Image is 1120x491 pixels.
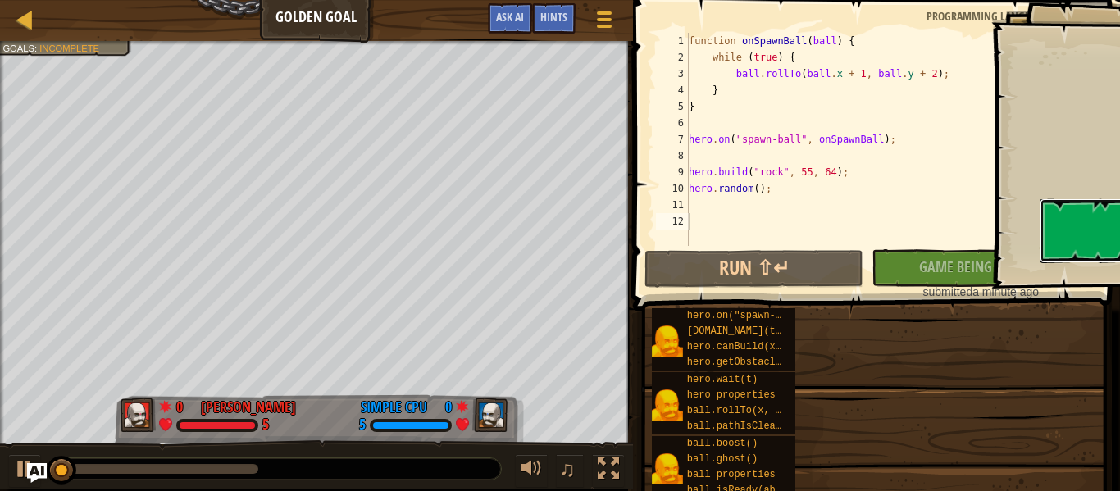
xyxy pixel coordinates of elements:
[472,398,508,432] img: thang_avatar_frame.png
[656,131,689,148] div: 7
[927,8,1049,24] span: Programming language
[687,405,787,416] span: ball.rollTo(x, y)
[8,454,41,488] button: Ctrl + P: Play
[201,397,296,418] div: [PERSON_NAME]
[687,421,817,432] span: ball.pathIsClear(x, y)
[652,453,683,484] img: portrait.png
[559,457,576,481] span: ♫
[656,148,689,164] div: 8
[262,418,269,433] div: 5
[687,374,758,385] span: hero.wait(t)
[644,250,863,288] button: Run ⇧↵
[496,9,524,25] span: Ask AI
[361,397,427,418] div: Simple CPU
[656,197,689,213] div: 11
[34,43,39,53] span: :
[687,341,799,352] span: hero.canBuild(x, y)
[656,66,689,82] div: 3
[687,438,758,449] span: ball.boost()
[656,180,689,197] div: 10
[656,33,689,49] div: 1
[687,469,776,480] span: ball properties
[687,453,758,465] span: ball.ghost()
[656,49,689,66] div: 2
[515,454,548,488] button: Adjust volume
[592,454,625,488] button: Toggle fullscreen
[656,164,689,180] div: 9
[687,325,835,337] span: [DOMAIN_NAME](type, x, y)
[922,285,972,298] span: submitted
[176,397,193,411] div: 0
[584,3,625,42] button: Show game menu
[656,98,689,115] div: 5
[656,115,689,131] div: 6
[121,398,157,432] img: thang_avatar_frame.png
[359,418,366,433] div: 5
[880,284,1082,300] div: a minute ago
[652,325,683,357] img: portrait.png
[39,43,99,53] span: Incomplete
[435,397,452,411] div: 0
[656,213,689,230] div: 12
[488,3,532,34] button: Ask AI
[27,463,47,483] button: Ask AI
[556,454,584,488] button: ♫
[687,357,829,368] span: hero.getObstacleAt(x, y)
[687,310,829,321] span: hero.on("spawn-ball", f)
[540,9,567,25] span: Hints
[656,82,689,98] div: 4
[652,389,683,421] img: portrait.png
[687,389,776,401] span: hero properties
[2,43,34,53] span: Goals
